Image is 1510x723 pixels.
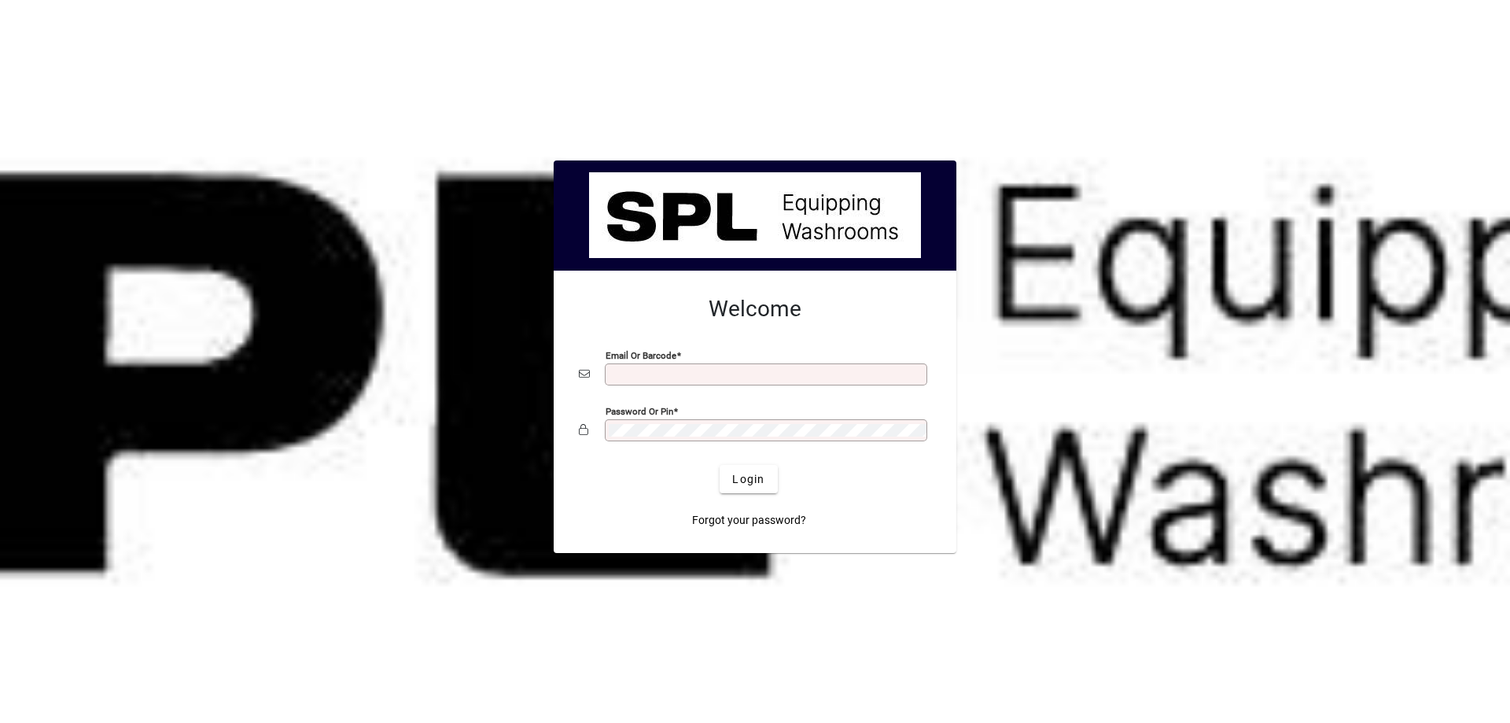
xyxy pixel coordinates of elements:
[720,465,777,493] button: Login
[579,296,931,323] h2: Welcome
[732,471,764,488] span: Login
[606,406,673,417] mat-label: Password or Pin
[686,506,812,534] a: Forgot your password?
[692,512,806,529] span: Forgot your password?
[606,350,676,361] mat-label: Email or Barcode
